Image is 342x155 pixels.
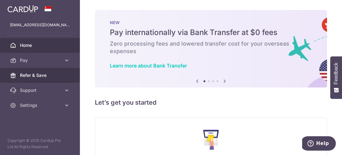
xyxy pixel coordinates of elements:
img: Bank transfer banner [95,10,327,87]
span: Home [20,42,61,48]
a: Learn more about Bank Transfer [110,62,187,69]
p: NEW [110,20,312,25]
span: Pay [20,57,61,63]
img: CardUp [7,5,38,12]
img: Make Payment [203,130,219,150]
button: Feedback - Show survey [330,56,342,99]
span: Feedback [333,62,339,84]
h5: Let’s get you started [95,97,327,107]
h6: Zero processing fees and lowered transfer cost for your overseas expenses [110,40,312,55]
p: [EMAIL_ADDRESS][DOMAIN_NAME] [10,22,70,28]
span: Settings [20,102,61,108]
span: Refer & Save [20,72,61,78]
h5: Pay internationally via Bank Transfer at $0 fees [110,27,312,37]
span: Support [20,87,61,93]
iframe: Opens a widget where you can find more information [302,136,336,152]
